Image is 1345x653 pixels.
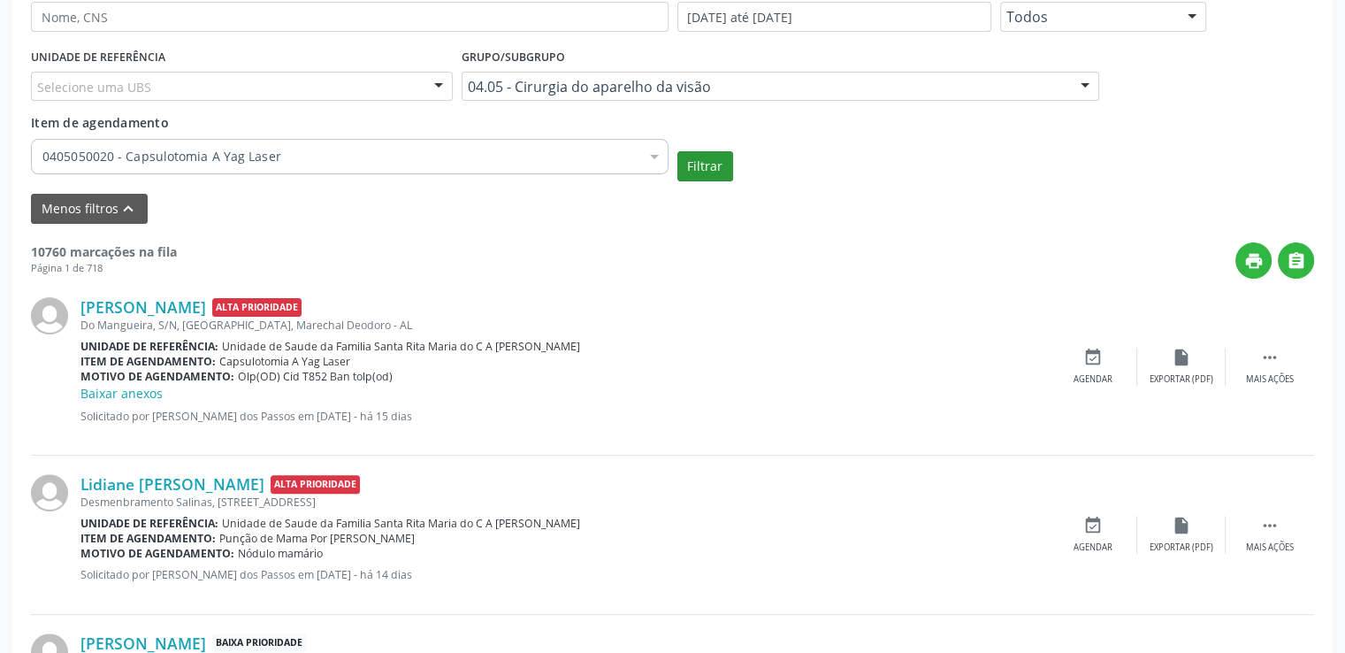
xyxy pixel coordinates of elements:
p: Solicitado por [PERSON_NAME] dos Passos em [DATE] - há 14 dias [80,567,1049,582]
p: Solicitado por [PERSON_NAME] dos Passos em [DATE] - há 15 dias [80,409,1049,424]
i: event_available [1083,516,1103,535]
span: Unidade de Saude da Familia Santa Rita Maria do C A [PERSON_NAME] [222,516,580,531]
b: Motivo de agendamento: [80,369,234,384]
span: Nódulo mamário [238,546,323,561]
span: Todos [1006,8,1171,26]
span: Selecione uma UBS [37,78,151,96]
span: Capsulotomia A Yag Laser [219,354,350,369]
a: Lidiane [PERSON_NAME] [80,474,264,494]
i:  [1260,348,1280,367]
button: Filtrar [677,151,733,181]
i:  [1287,251,1306,271]
img: img [31,474,68,511]
i:  [1260,516,1280,535]
label: UNIDADE DE REFERÊNCIA [31,44,165,72]
span: 04.05 - Cirurgia do aparelho da visão [468,78,1063,96]
b: Motivo de agendamento: [80,546,234,561]
div: Página 1 de 718 [31,261,177,276]
span: 0405050020 - Capsulotomia A Yag Laser [42,148,639,165]
span: Alta Prioridade [271,475,360,494]
b: Item de agendamento: [80,531,216,546]
div: Mais ações [1246,373,1294,386]
span: Alta Prioridade [212,298,302,317]
b: Unidade de referência: [80,516,218,531]
i: keyboard_arrow_up [118,199,138,219]
i: print [1244,251,1264,271]
input: Selecione um intervalo [677,2,991,32]
span: Punção de Mama Por [PERSON_NAME] [219,531,415,546]
span: Olp(OD) Cid T852 Ban tolp(od) [238,369,393,384]
i: event_available [1083,348,1103,367]
span: Item de agendamento [31,114,169,131]
button: print [1235,242,1272,279]
button: Menos filtroskeyboard_arrow_up [31,194,148,225]
b: Item de agendamento: [80,354,216,369]
label: Grupo/Subgrupo [462,44,565,72]
i: insert_drive_file [1172,516,1191,535]
div: Desmenbramento Salinas, [STREET_ADDRESS] [80,495,1049,510]
img: img [31,297,68,334]
div: Exportar (PDF) [1150,373,1213,386]
b: Unidade de referência: [80,339,218,354]
input: Nome, CNS [31,2,669,32]
a: [PERSON_NAME] [80,634,206,653]
strong: 10760 marcações na fila [31,243,177,260]
a: [PERSON_NAME] [80,297,206,317]
div: Agendar [1074,373,1112,386]
div: Do Mangueira, S/N, [GEOGRAPHIC_DATA], Marechal Deodoro - AL [80,318,1049,333]
span: Unidade de Saude da Familia Santa Rita Maria do C A [PERSON_NAME] [222,339,580,354]
button:  [1278,242,1314,279]
i: insert_drive_file [1172,348,1191,367]
div: Mais ações [1246,542,1294,554]
div: Agendar [1074,542,1112,554]
span: Baixa Prioridade [212,634,306,652]
div: Exportar (PDF) [1150,542,1213,554]
a: Baixar anexos [80,385,163,402]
